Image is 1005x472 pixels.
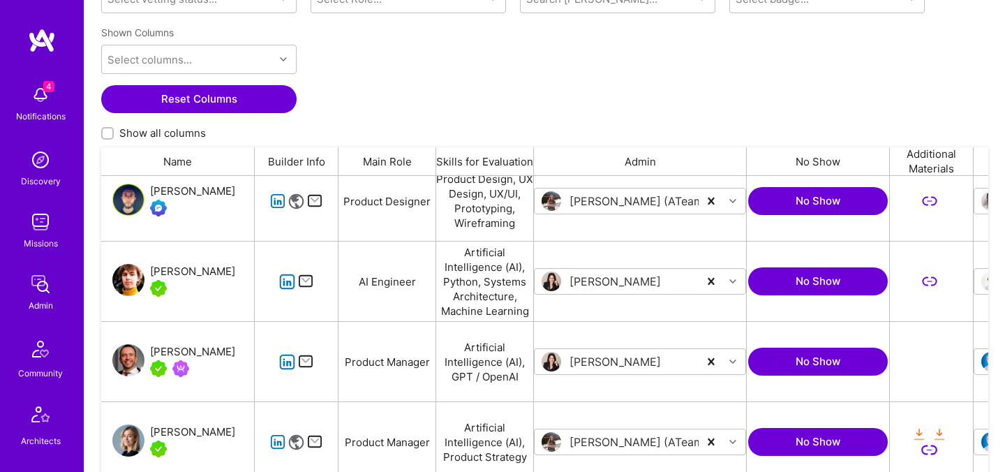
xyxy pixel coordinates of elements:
button: No Show [748,348,888,376]
i: icon linkedIn [279,274,295,290]
i: icon Mail [307,193,323,209]
img: A.Teamer in Residence [150,280,167,297]
img: Evaluation Call Booked [150,200,167,216]
div: Main Role [338,147,436,175]
img: Architects [24,400,57,434]
div: Skills for Evaluation [436,147,534,175]
i: icon linkedIn [270,193,286,209]
img: discovery [27,146,54,174]
div: Additional Materials [890,147,974,175]
i: icon LinkSecondary [921,274,937,290]
img: logo [28,28,56,53]
span: Show all columns [119,126,206,140]
img: User Avatar [112,425,144,457]
div: Select columns... [107,52,192,67]
a: User Avatar[PERSON_NAME]Evaluation Call Booked [112,183,235,219]
div: [PERSON_NAME] [150,344,235,360]
div: Builder Info [255,147,338,175]
a: User Avatar[PERSON_NAME]A.Teamer in ResidenceBeen on Mission [112,344,235,380]
img: admin teamwork [27,270,54,298]
button: No Show [748,187,888,215]
div: [PERSON_NAME] [150,183,235,200]
button: No Show [748,428,888,456]
div: Artificial Intelligence (AI), GPT / OpenAI [436,322,534,401]
div: Missions [24,236,58,251]
i: icon LinkSecondary [921,442,937,458]
div: Admin [29,298,53,313]
i: icon LinkSecondary [921,193,937,209]
div: Admin [534,147,747,175]
img: Community [24,332,57,366]
img: User Avatar [542,191,561,211]
button: Reset Columns [101,85,297,113]
div: Product Manager [338,322,436,401]
img: User Avatar [542,272,561,291]
i: icon Mail [307,434,323,450]
div: Notifications [16,109,66,124]
span: 4 [43,81,54,92]
div: Name [101,147,255,175]
button: No Show [748,267,888,295]
img: User Avatar [981,352,1001,371]
img: User Avatar [112,344,144,376]
label: Shown Columns [101,26,174,39]
div: Product Designer [338,161,436,241]
i: icon Chevron [729,198,736,205]
img: User Avatar [981,432,1001,452]
img: A.Teamer in Residence [150,441,167,457]
i: icon Website [288,434,304,450]
div: Architects [21,434,61,448]
img: User Avatar [981,272,1001,291]
i: icon linkedIn [270,434,286,450]
div: Artificial Intelligence (AI), Python, Systems Architecture, Machine Learning [436,242,534,321]
div: Discovery [21,174,61,189]
img: User Avatar [112,264,144,296]
i: icon Website [288,193,304,209]
i: icon Chevron [729,438,736,445]
i: icon OrangeDownload [932,427,948,443]
div: AI Engineer [338,242,436,321]
i: icon Chevron [729,358,736,365]
div: Product Design, UX Design, UX/UI, Prototyping, Wireframing [436,161,534,241]
a: User Avatar[PERSON_NAME]A.Teamer in Residence [112,424,235,460]
i: icon Chevron [280,56,287,63]
div: [PERSON_NAME] [150,424,235,441]
img: User Avatar [112,184,144,216]
i: icon OrangeDownload [911,427,928,443]
img: Been on Mission [172,360,189,377]
i: icon Mail [298,354,314,370]
i: icon Mail [298,274,314,290]
i: icon linkedIn [279,354,295,370]
div: No Show [747,147,890,175]
a: User Avatar[PERSON_NAME]A.Teamer in Residence [112,263,235,300]
img: A.Teamer in Residence [150,360,167,377]
i: icon Chevron [729,278,736,285]
img: teamwork [27,208,54,236]
img: User Avatar [542,432,561,452]
img: User Avatar [981,191,1001,211]
img: User Avatar [542,352,561,371]
img: bell [27,81,54,109]
div: [PERSON_NAME] [150,263,235,280]
div: Community [18,366,63,381]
